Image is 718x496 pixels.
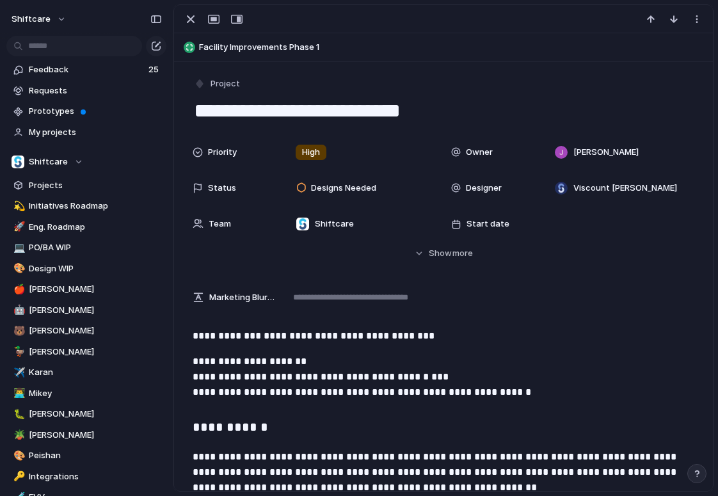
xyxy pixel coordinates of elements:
[573,182,677,195] span: Viscount [PERSON_NAME]
[209,218,231,230] span: Team
[29,346,162,358] span: [PERSON_NAME]
[29,63,145,76] span: Feedback
[466,182,502,195] span: Designer
[29,221,162,234] span: Eng. Roadmap
[13,365,22,380] div: ✈️
[13,428,22,442] div: 🪴
[6,218,166,237] a: 🚀Eng. Roadmap
[193,242,694,265] button: Showmore
[6,123,166,142] a: My projects
[29,449,162,462] span: Peishan
[209,291,275,304] span: Marketing Blurb (15-20 Words)
[6,152,166,172] button: Shiftcare
[452,247,473,260] span: more
[29,84,162,97] span: Requests
[191,75,244,93] button: Project
[13,344,22,359] div: 🦆
[29,262,162,275] span: Design WIP
[12,241,24,254] button: 💻
[29,179,162,192] span: Projects
[208,146,237,159] span: Priority
[573,146,639,159] span: [PERSON_NAME]
[29,429,162,442] span: [PERSON_NAME]
[29,408,162,420] span: [PERSON_NAME]
[6,81,166,100] a: Requests
[29,241,162,254] span: PO/BA WIP
[208,182,236,195] span: Status
[211,77,240,90] span: Project
[466,146,493,159] span: Owner
[12,387,24,400] button: 👨‍💻
[12,470,24,483] button: 🔑
[6,301,166,320] div: 🤖[PERSON_NAME]
[12,221,24,234] button: 🚀
[6,342,166,362] a: 🦆[PERSON_NAME]
[429,247,452,260] span: Show
[29,156,68,168] span: Shiftcare
[12,304,24,317] button: 🤖
[6,446,166,465] a: 🎨Peishan
[6,60,166,79] a: Feedback25
[29,126,162,139] span: My projects
[6,259,166,278] a: 🎨Design WIP
[13,241,22,255] div: 💻
[6,404,166,424] a: 🐛[PERSON_NAME]
[13,469,22,484] div: 🔑
[13,449,22,463] div: 🎨
[12,13,51,26] span: shiftcare
[6,426,166,445] a: 🪴[PERSON_NAME]
[12,346,24,358] button: 🦆
[13,324,22,339] div: 🐻
[12,200,24,212] button: 💫
[13,199,22,214] div: 💫
[148,63,161,76] span: 25
[315,218,354,230] span: Shiftcare
[6,384,166,403] a: 👨‍💻Mikey
[12,262,24,275] button: 🎨
[29,200,162,212] span: Initiatives Roadmap
[6,321,166,340] a: 🐻[PERSON_NAME]
[199,41,707,54] span: Facility Improvements Phase 1
[12,366,24,379] button: ✈️
[29,387,162,400] span: Mikey
[29,470,162,483] span: Integrations
[29,105,162,118] span: Prototypes
[6,176,166,195] a: Projects
[6,238,166,257] a: 💻PO/BA WIP
[311,182,376,195] span: Designs Needed
[12,324,24,337] button: 🐻
[13,282,22,297] div: 🍎
[29,283,162,296] span: [PERSON_NAME]
[6,467,166,486] div: 🔑Integrations
[6,102,166,121] a: Prototypes
[29,324,162,337] span: [PERSON_NAME]
[13,407,22,422] div: 🐛
[6,196,166,216] a: 💫Initiatives Roadmap
[12,408,24,420] button: 🐛
[12,283,24,296] button: 🍎
[6,280,166,299] a: 🍎[PERSON_NAME]
[12,449,24,462] button: 🎨
[302,146,320,159] span: High
[13,386,22,401] div: 👨‍💻
[13,261,22,276] div: 🎨
[180,37,707,58] button: Facility Improvements Phase 1
[6,363,166,382] a: ✈️Karan
[12,429,24,442] button: 🪴
[29,304,162,317] span: [PERSON_NAME]
[29,366,162,379] span: Karan
[13,303,22,317] div: 🤖
[13,220,22,234] div: 🚀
